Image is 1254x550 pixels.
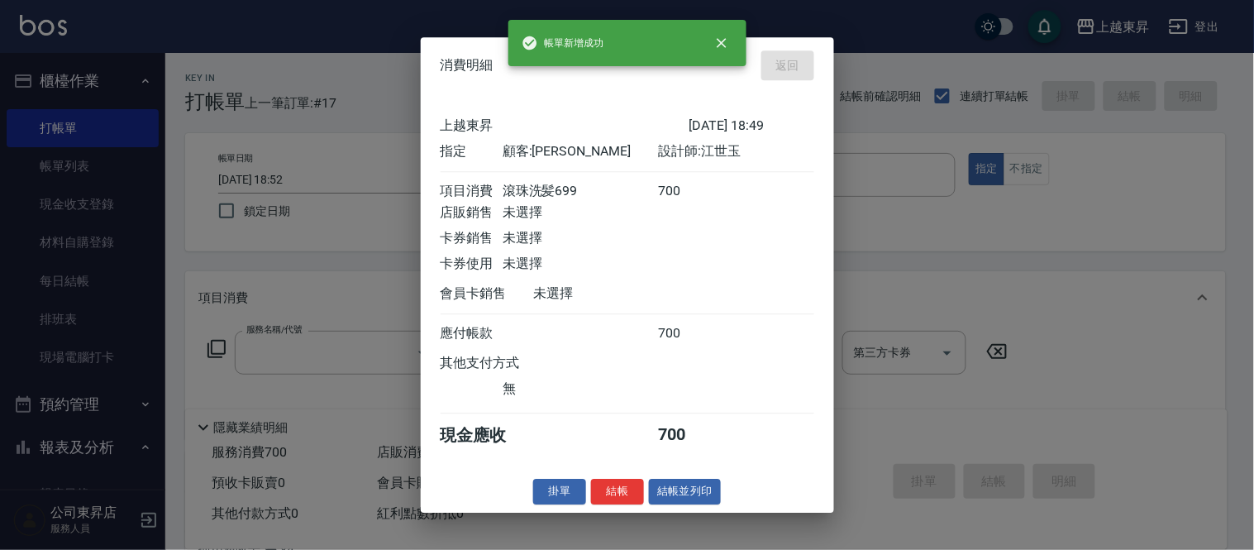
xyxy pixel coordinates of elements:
[658,424,720,447] div: 700
[658,325,720,342] div: 700
[441,424,534,447] div: 現金應收
[441,143,503,160] div: 指定
[658,143,813,160] div: 設計師: 江世玉
[533,479,586,505] button: 掛單
[441,204,503,222] div: 店販銷售
[591,479,644,505] button: 結帳
[658,183,720,200] div: 700
[441,325,503,342] div: 應付帳款
[441,117,689,135] div: 上越東昇
[441,183,503,200] div: 項目消費
[503,230,658,247] div: 未選擇
[441,57,493,74] span: 消費明細
[689,117,814,135] div: [DATE] 18:49
[503,256,658,273] div: 未選擇
[503,143,658,160] div: 顧客: [PERSON_NAME]
[503,380,658,398] div: 無
[703,25,740,61] button: close
[441,355,565,372] div: 其他支付方式
[522,35,604,51] span: 帳單新增成功
[503,183,658,200] div: 滾珠洗髪699
[534,285,689,303] div: 未選擇
[503,204,658,222] div: 未選擇
[441,285,534,303] div: 會員卡銷售
[441,256,503,273] div: 卡券使用
[649,479,721,505] button: 結帳並列印
[441,230,503,247] div: 卡券銷售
